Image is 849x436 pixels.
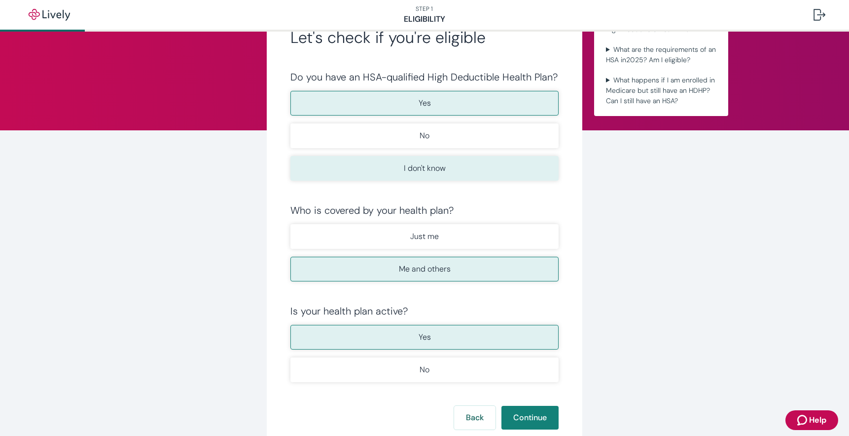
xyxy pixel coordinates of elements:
button: Log out [806,3,833,27]
button: No [290,123,559,148]
p: Yes [419,331,431,343]
button: Just me [290,224,559,249]
button: Me and others [290,257,559,281]
button: Zendesk support iconHelp [785,410,838,430]
p: No [420,130,429,142]
p: I don't know [404,162,446,174]
summary: What happens if I am enrolled in Medicare but still have an HDHP? Can I still have an HSA? [602,73,720,108]
div: Do you have an HSA-qualified High Deductible Health Plan? [290,71,559,83]
span: Help [809,414,826,426]
p: Yes [419,97,431,109]
h2: Let's check if you're eligible [290,28,559,47]
button: Back [454,406,495,430]
p: No [420,364,429,376]
button: Yes [290,325,559,350]
p: Me and others [399,263,451,275]
button: I don't know [290,156,559,181]
div: Is your health plan active? [290,305,559,317]
img: Lively [22,9,77,21]
button: Continue [501,406,559,430]
p: Just me [410,231,439,242]
svg: Zendesk support icon [797,414,809,426]
div: Who is covered by your health plan? [290,204,559,216]
button: No [290,357,559,382]
summary: What are the requirements of an HSA in2025? Am I eligible? [602,42,720,67]
button: Yes [290,91,559,116]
